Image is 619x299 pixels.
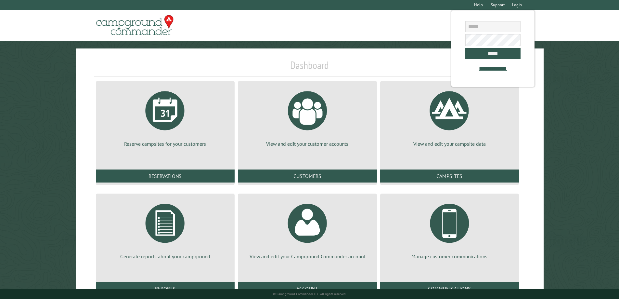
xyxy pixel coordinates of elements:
[246,253,369,260] p: View and edit your Campground Commander account
[96,170,235,183] a: Reservations
[238,282,377,295] a: Account
[104,199,227,260] a: Generate reports about your campground
[246,199,369,260] a: View and edit your Campground Commander account
[104,86,227,147] a: Reserve campsites for your customers
[94,13,175,38] img: Campground Commander
[94,59,525,77] h1: Dashboard
[273,292,346,296] small: © Campground Commander LLC. All rights reserved.
[238,170,377,183] a: Customers
[246,86,369,147] a: View and edit your customer accounts
[104,140,227,147] p: Reserve campsites for your customers
[380,282,519,295] a: Communications
[96,282,235,295] a: Reports
[104,253,227,260] p: Generate reports about your campground
[388,86,511,147] a: View and edit your campsite data
[388,199,511,260] a: Manage customer communications
[388,140,511,147] p: View and edit your campsite data
[380,170,519,183] a: Campsites
[246,140,369,147] p: View and edit your customer accounts
[388,253,511,260] p: Manage customer communications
